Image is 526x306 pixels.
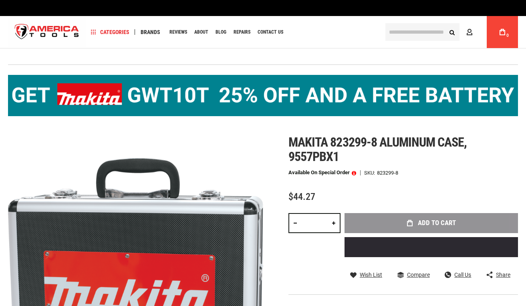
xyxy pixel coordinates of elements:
[91,29,129,35] span: Categories
[397,271,430,278] a: Compare
[234,30,250,34] span: Repairs
[254,27,287,38] a: Contact Us
[495,16,510,48] a: 0
[230,27,254,38] a: Repairs
[216,30,226,34] span: Blog
[191,27,212,38] a: About
[169,30,187,34] span: Reviews
[444,24,459,40] button: Search
[288,191,315,202] span: $44.27
[445,271,471,278] a: Call Us
[360,272,382,278] span: Wish List
[8,17,86,47] img: America Tools
[8,75,518,116] img: BOGO: Buy the Makita® XGT IMpact Wrench (GWT10T), get the BL4040 4ah Battery FREE!
[258,30,283,34] span: Contact Us
[407,272,430,278] span: Compare
[454,272,471,278] span: Call Us
[364,170,377,175] strong: SKU
[288,135,467,164] span: Makita 823299-8 aluminum case, 9557pbx1
[377,170,398,175] div: 823299-8
[496,272,510,278] span: Share
[212,27,230,38] a: Blog
[87,27,133,38] a: Categories
[141,29,160,35] span: Brands
[194,30,208,34] span: About
[350,271,382,278] a: Wish List
[137,27,164,38] a: Brands
[166,27,191,38] a: Reviews
[8,17,86,47] a: store logo
[288,170,356,175] p: Available on Special Order
[506,33,509,38] span: 0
